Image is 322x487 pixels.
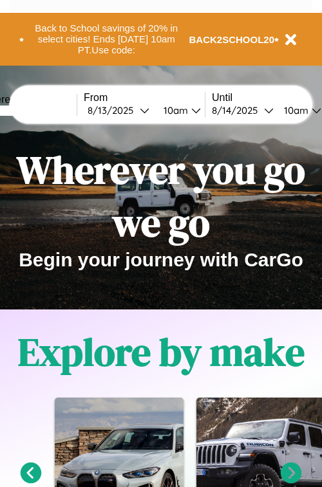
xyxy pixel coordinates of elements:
button: Back to School savings of 20% in select cities! Ends [DATE] 10am PT.Use code: [24,19,189,59]
div: 10am [278,104,312,116]
div: 8 / 14 / 2025 [212,104,264,116]
b: BACK2SCHOOL20 [189,34,275,45]
div: 10am [157,104,191,116]
button: 8/13/2025 [84,104,153,117]
button: 10am [153,104,205,117]
div: 8 / 13 / 2025 [88,104,140,116]
label: From [84,92,205,104]
h1: Explore by make [18,326,305,378]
